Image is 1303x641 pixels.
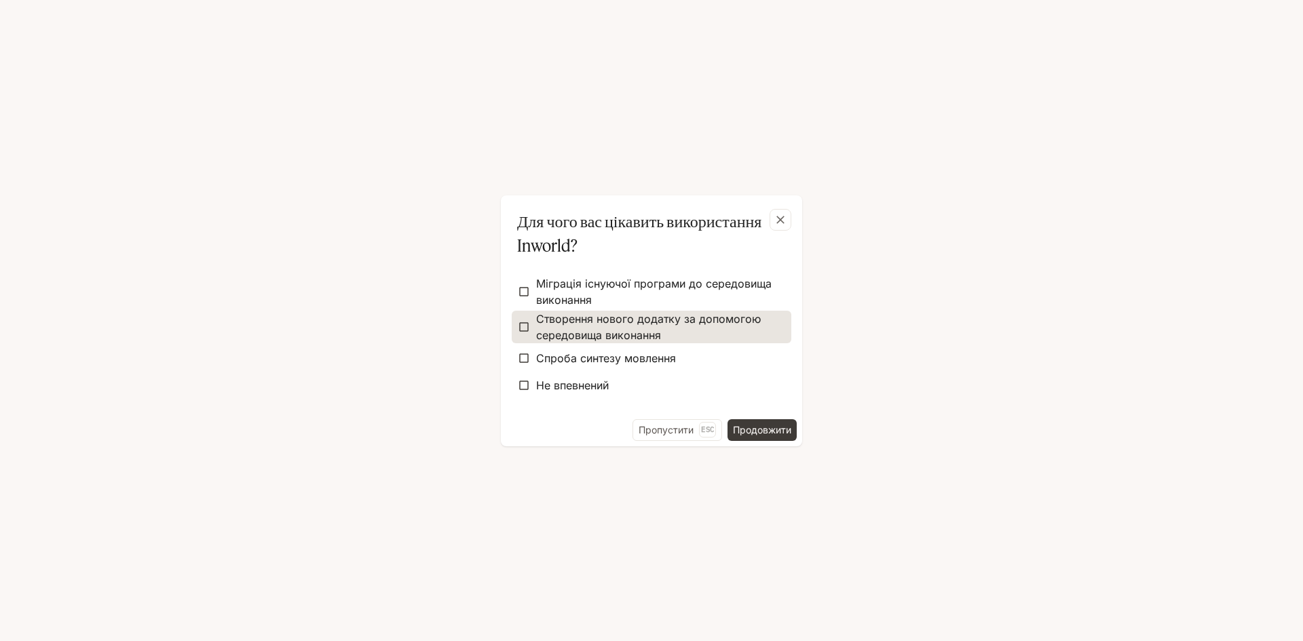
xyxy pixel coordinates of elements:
[517,211,761,256] font: Для чого вас цікавить використання Inworld?
[536,312,761,342] font: Створення нового додатку за допомогою середовища виконання
[536,277,772,307] font: Міграція існуючої програми до середовища виконання
[728,419,797,441] button: Продовжити
[536,378,609,392] font: Не впевнений
[733,424,791,435] font: Продовжити
[632,419,722,441] button: ПропуститиEsc
[639,424,694,435] font: Пропустити
[536,351,676,365] font: Спроба синтезу мовлення
[701,425,714,434] font: Esc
